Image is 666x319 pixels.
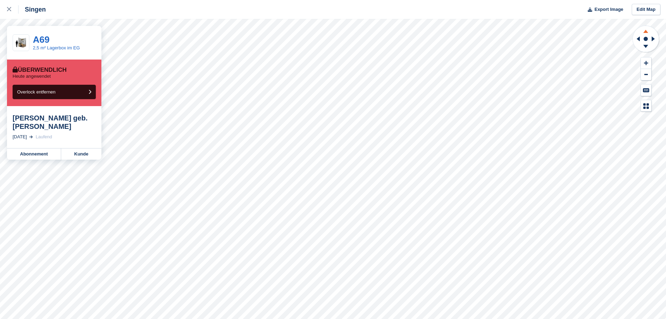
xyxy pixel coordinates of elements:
[13,114,96,131] div: [PERSON_NAME] geb. [PERSON_NAME]
[632,4,660,15] a: Edit Map
[13,85,96,99] button: Overlock entfernen
[594,6,623,13] span: Export Image
[13,133,27,140] div: [DATE]
[29,136,33,138] img: arrow-right-light-icn-cde0832a797a2874e46488d9cf13f60e5c3a73dbe684e267c42b8395dfbc2abf.svg
[33,34,50,45] a: A69
[13,67,66,74] div: Überwendlich
[13,37,29,49] img: 25-sqft-unit.jpg
[61,148,101,160] a: Kunde
[17,89,56,95] span: Overlock entfernen
[33,45,80,50] a: 2,5 m² Lagerbox im EG
[583,4,623,15] button: Export Image
[7,148,61,160] a: Abonnement
[641,69,651,81] button: Zoom Out
[641,57,651,69] button: Zoom In
[641,100,651,112] button: Map Legend
[641,84,651,96] button: Keyboard Shortcuts
[36,133,52,140] div: Laufend
[13,74,51,79] p: Heute angewendet
[19,5,46,14] div: Singen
